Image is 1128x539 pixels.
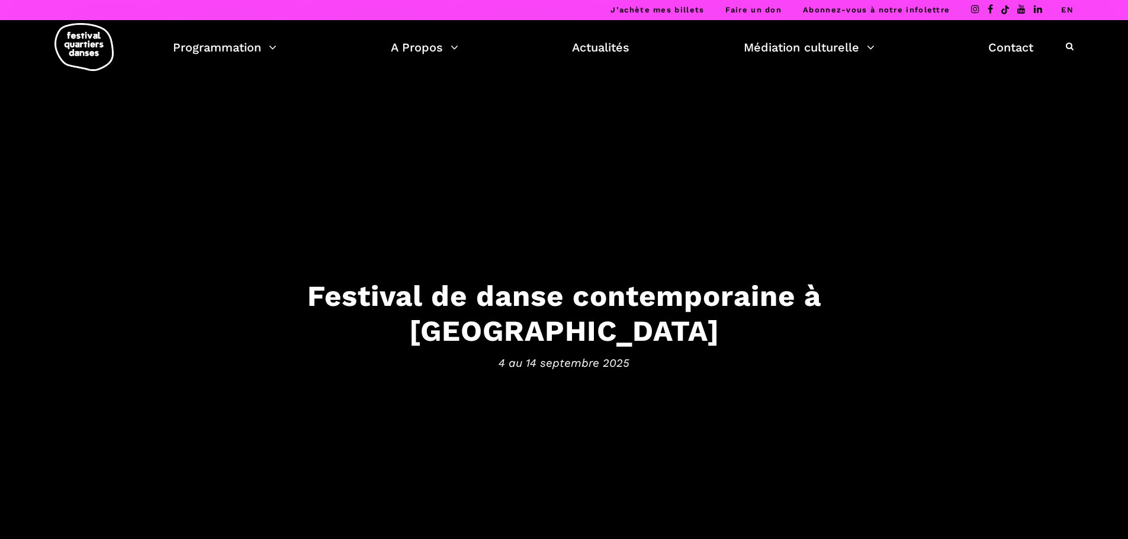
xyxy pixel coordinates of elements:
[803,5,950,14] a: Abonnez-vous à notre infolettre
[725,5,782,14] a: Faire un don
[173,37,277,57] a: Programmation
[744,37,875,57] a: Médiation culturelle
[391,37,458,57] a: A Propos
[572,37,629,57] a: Actualités
[197,354,931,372] span: 4 au 14 septembre 2025
[1061,5,1074,14] a: EN
[54,23,114,71] img: logo-fqd-med
[988,37,1033,57] a: Contact
[610,5,704,14] a: J’achète mes billets
[197,279,931,348] h3: Festival de danse contemporaine à [GEOGRAPHIC_DATA]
